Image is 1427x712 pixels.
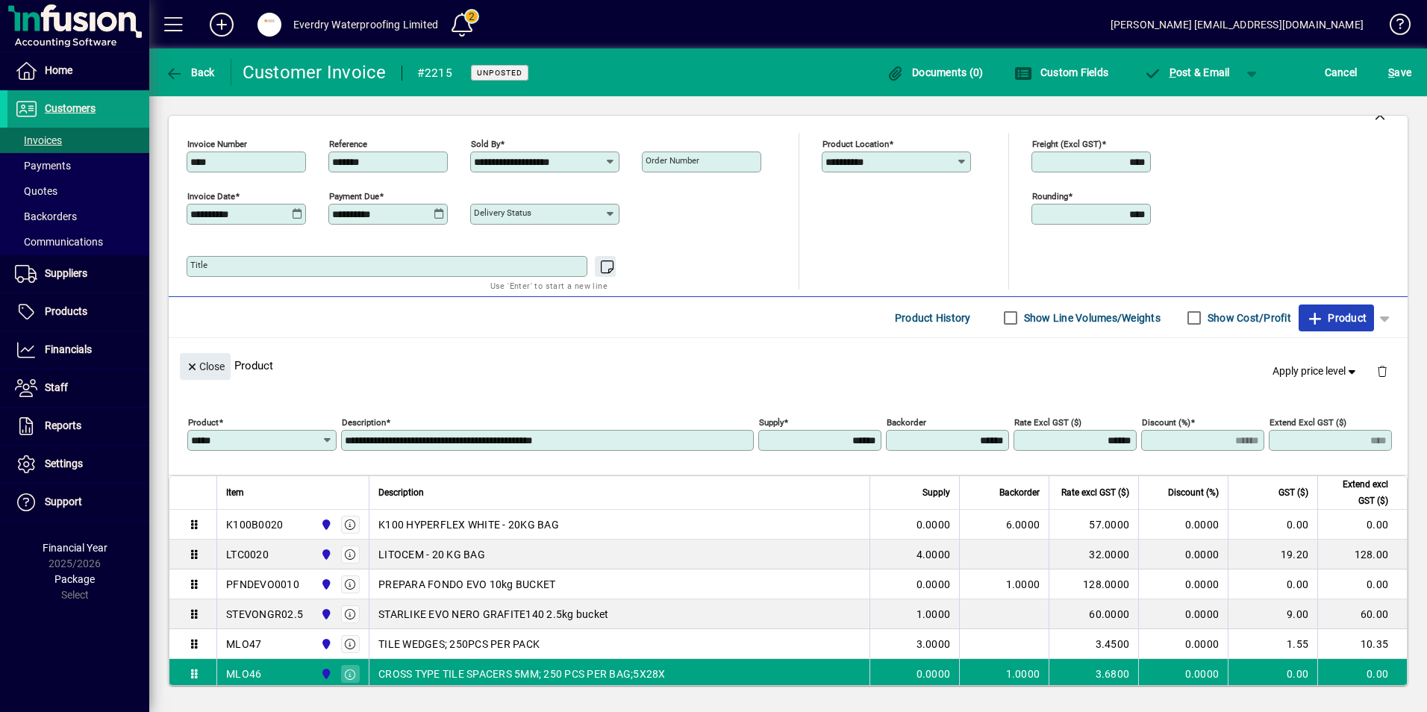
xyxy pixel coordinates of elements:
[1228,629,1317,659] td: 1.55
[1058,666,1129,681] div: 3.6800
[7,204,149,229] a: Backorders
[1228,510,1317,540] td: 0.00
[1170,66,1176,78] span: P
[1011,59,1112,86] button: Custom Fields
[165,66,215,78] span: Back
[378,517,559,532] span: K100 HYPERFLEX WHITE - 20KG BAG
[1388,60,1411,84] span: ave
[7,407,149,445] a: Reports
[1228,569,1317,599] td: 0.00
[1058,637,1129,652] div: 3.4500
[180,353,231,380] button: Close
[1058,517,1129,532] div: 57.0000
[226,607,303,622] div: STEVONGR02.5
[316,516,334,533] span: Queenstown
[1228,540,1317,569] td: 19.20
[1014,417,1081,428] mat-label: Rate excl GST ($)
[490,277,608,294] mat-hint: Use 'Enter' to start a new line
[1205,310,1291,325] label: Show Cost/Profit
[917,607,951,622] span: 1.0000
[1021,310,1161,325] label: Show Line Volumes/Weights
[922,484,950,501] span: Supply
[7,128,149,153] a: Invoices
[226,577,299,592] div: PFNDEVO0010
[226,517,283,532] div: K100B0020
[477,68,522,78] span: Unposted
[1061,484,1129,501] span: Rate excl GST ($)
[1388,66,1394,78] span: S
[917,577,951,592] span: 0.0000
[1138,599,1228,629] td: 0.0000
[999,484,1040,501] span: Backorder
[293,13,438,37] div: Everdry Waterproofing Limited
[1270,417,1346,428] mat-label: Extend excl GST ($)
[54,573,95,585] span: Package
[226,666,261,681] div: MLO46
[316,606,334,622] span: Queenstown
[1111,13,1364,37] div: [PERSON_NAME] [EMAIL_ADDRESS][DOMAIN_NAME]
[15,210,77,222] span: Backorders
[190,260,207,270] mat-label: Title
[45,305,87,317] span: Products
[759,417,784,428] mat-label: Supply
[1138,659,1228,689] td: 0.0000
[887,417,926,428] mat-label: Backorder
[198,11,246,38] button: Add
[1138,540,1228,569] td: 0.0000
[149,59,231,86] app-page-header-button: Back
[45,102,96,114] span: Customers
[917,666,951,681] span: 0.0000
[378,637,540,652] span: TILE WEDGES; 250PCS PER PACK
[1327,476,1388,509] span: Extend excl GST ($)
[246,11,293,38] button: Profile
[7,153,149,178] a: Payments
[1321,59,1361,86] button: Cancel
[378,666,666,681] span: CROSS TYPE TILE SPACERS 5MM; 250 PCS PER BAG;5X28X
[7,369,149,407] a: Staff
[226,637,261,652] div: MLO47
[1364,364,1400,378] app-page-header-button: Delete
[1317,540,1407,569] td: 128.00
[7,229,149,254] a: Communications
[822,139,889,149] mat-label: Product location
[1143,66,1230,78] span: ost & Email
[316,666,334,682] span: Queenstown
[45,496,82,508] span: Support
[1138,629,1228,659] td: 0.0000
[15,134,62,146] span: Invoices
[1228,599,1317,629] td: 9.00
[1384,59,1415,86] button: Save
[169,338,1408,393] div: Product
[1317,659,1407,689] td: 0.00
[1168,484,1219,501] span: Discount (%)
[1032,139,1102,149] mat-label: Freight (excl GST)
[417,61,452,85] div: #2215
[889,305,977,331] button: Product History
[1142,417,1190,428] mat-label: Discount (%)
[378,547,485,562] span: LITOCEM - 20 KG BAG
[226,547,269,562] div: LTC0020
[1058,577,1129,592] div: 128.0000
[329,139,367,149] mat-label: Reference
[1317,510,1407,540] td: 0.00
[316,636,334,652] span: Queenstown
[1136,59,1237,86] button: Post & Email
[1317,629,1407,659] td: 10.35
[188,417,219,428] mat-label: Product
[1032,191,1068,202] mat-label: Rounding
[15,236,103,248] span: Communications
[7,484,149,521] a: Support
[378,607,608,622] span: STARLIKE EVO NERO GRAFITE140 2.5kg bucket
[1006,666,1040,681] span: 1.0000
[15,160,71,172] span: Payments
[1299,305,1374,331] button: Product
[1317,569,1407,599] td: 0.00
[1325,60,1358,84] span: Cancel
[7,178,149,204] a: Quotes
[1228,659,1317,689] td: 0.00
[7,293,149,331] a: Products
[1138,569,1228,599] td: 0.0000
[917,547,951,562] span: 4.0000
[7,52,149,90] a: Home
[1006,517,1040,532] span: 6.0000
